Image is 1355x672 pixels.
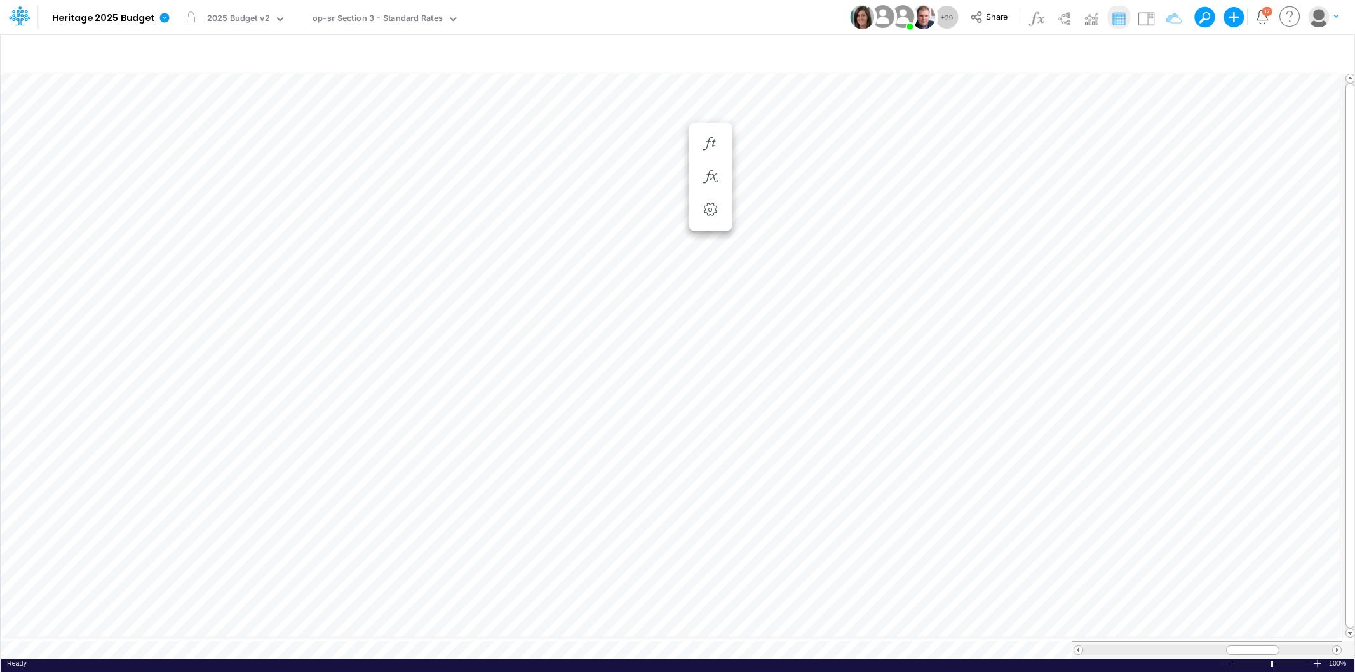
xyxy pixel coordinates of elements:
span: Share [986,11,1008,21]
div: Zoom level [1329,659,1348,668]
div: Zoom Out [1221,659,1231,669]
b: Heritage 2025 Budget [52,13,154,24]
img: User Image Icon [888,3,917,31]
div: In Ready mode [7,659,27,668]
img: User Image Icon [868,3,897,31]
div: op-sr Section 3 - Standard Rates [313,12,443,27]
div: Zoom [1233,659,1312,668]
div: 2025 Budget v2 [207,12,270,27]
span: Ready [7,659,27,667]
span: + 29 [940,13,953,22]
a: Notifications [1255,10,1270,24]
img: User Image Icon [911,5,935,29]
div: Zoom In [1312,659,1323,668]
input: Type a title here [11,40,1078,66]
button: Share [964,8,1016,27]
div: Zoom [1271,661,1273,667]
div: 17 unread items [1264,8,1270,14]
img: User Image Icon [850,5,874,29]
span: 100% [1329,659,1348,668]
